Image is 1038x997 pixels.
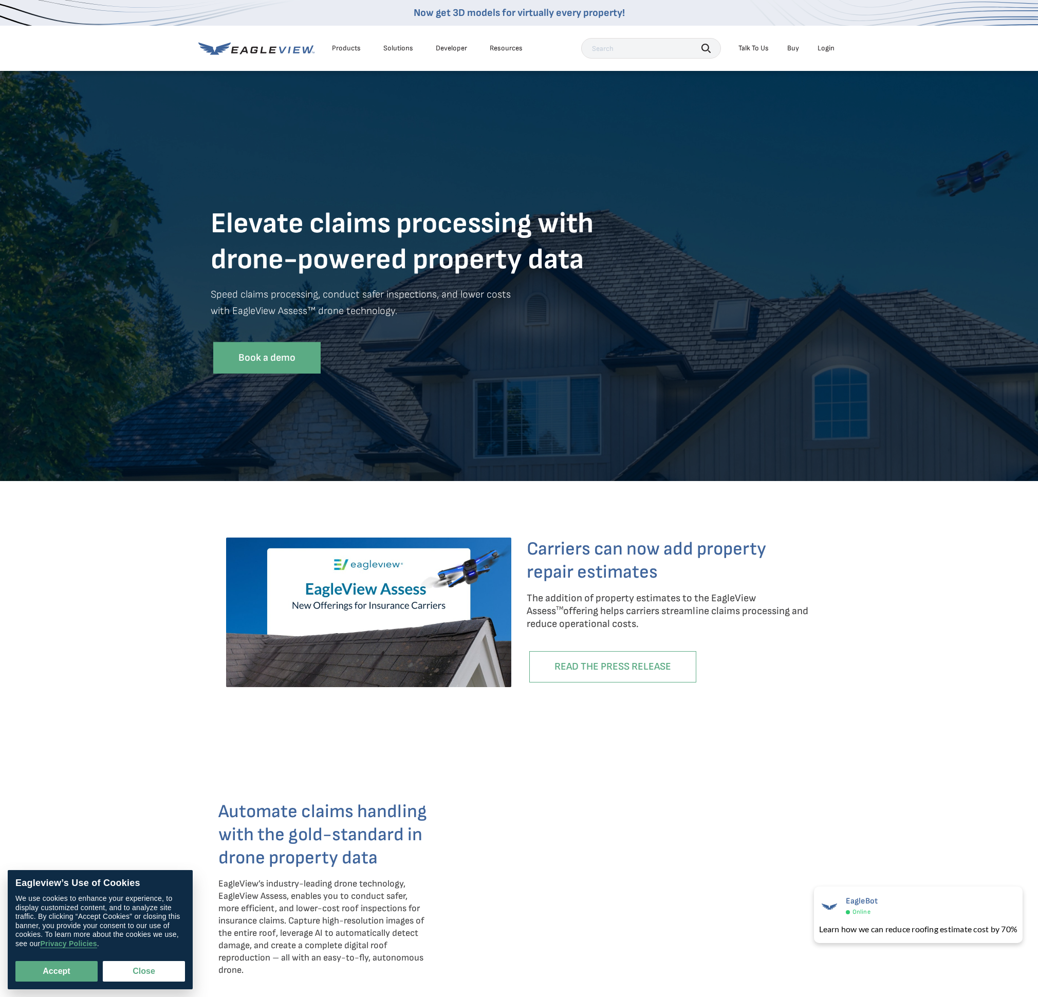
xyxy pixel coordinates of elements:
[490,44,523,53] div: Resources
[15,878,185,889] div: Eagleview’s Use of Cookies
[211,206,827,278] h1: Elevate claims processing with drone-powered property data
[738,44,769,53] div: Talk To Us
[15,894,185,948] div: We use cookies to enhance your experience, to display customized content, and to analyze site tra...
[414,7,625,19] a: Now get 3D models for virtually every property!
[787,44,799,53] a: Buy
[527,538,812,584] h3: Carriers can now add property repair estimates
[103,961,185,982] button: Close
[467,800,795,985] iframe: Eagleview Assess for Insurance
[819,896,840,917] img: EagleBot
[556,605,563,612] sup: TM
[852,908,870,916] span: Online
[332,44,361,53] div: Products
[436,44,467,53] a: Developer
[213,342,321,374] a: Book a demo
[527,592,812,643] p: The addition of property estimates to the EagleView Assess offering helps carriers streamline cla...
[819,923,1017,935] div: Learn how we can reduce roofing estimate cost by 70%
[383,44,413,53] div: Solutions
[218,800,429,870] h3: Automate claims handling with the gold-standard in drone property data
[15,961,98,982] button: Accept
[529,651,696,682] a: READ THE PRESS RELEASE
[818,44,835,53] div: Login
[581,38,721,59] input: Search
[846,896,878,906] span: EagleBot
[211,286,827,335] p: Speed claims processing, conduct safer inspections, and lower costs with EagleView Assess™ drone ...
[40,939,97,948] a: Privacy Policies
[218,878,429,976] p: EagleView’s industry-leading drone technology, EagleView Assess, enables you to conduct safer, mo...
